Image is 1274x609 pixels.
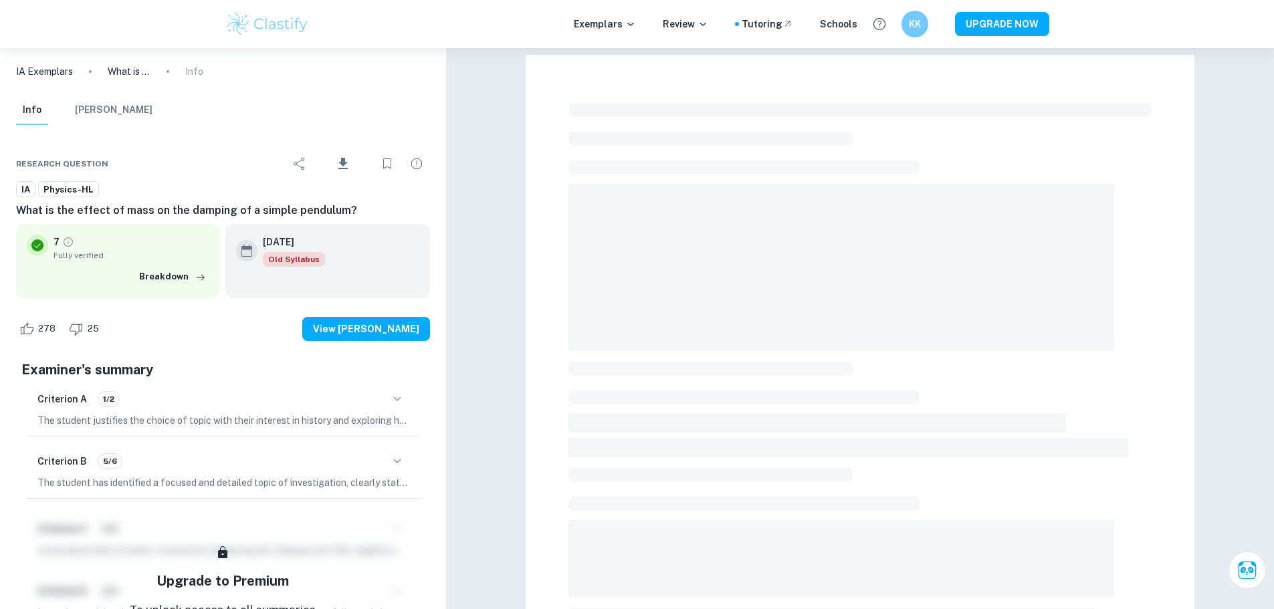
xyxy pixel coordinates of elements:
div: Dislike [66,318,106,340]
div: Download [316,146,371,181]
span: IA [17,183,35,197]
button: Help and Feedback [868,13,891,35]
a: Tutoring [742,17,793,31]
h6: What is the effect of mass on the damping of a simple pendulum? [16,203,430,219]
span: Fully verified [54,249,209,261]
p: 7 [54,235,60,249]
p: The student has identified a focused and detailed topic of investigation, clearly stating the res... [37,475,409,490]
p: The student justifies the choice of topic with their interest in history and exploring historical... [37,413,409,428]
h5: Upgrade to Premium [156,571,289,591]
p: Review [663,17,708,31]
a: IA Exemplars [16,64,73,79]
span: Research question [16,158,108,170]
p: What is the effect of mass on the damping of a simple pendulum? [108,64,150,79]
button: [PERSON_NAME] [75,96,152,125]
button: Info [16,96,48,125]
p: Exemplars [574,17,636,31]
div: Report issue [403,150,430,177]
h6: Criterion A [37,392,87,406]
span: 25 [80,322,106,336]
span: 1/2 [98,393,119,405]
span: 5/6 [98,455,122,467]
div: Bookmark [374,150,401,177]
div: Like [16,318,63,340]
h5: Examiner's summary [21,360,425,380]
span: Physics-HL [39,183,98,197]
h6: KK [907,17,922,31]
button: Breakdown [136,267,209,287]
span: 278 [31,322,63,336]
a: Grade fully verified [62,236,74,248]
img: Clastify logo [225,11,310,37]
button: UPGRADE NOW [955,12,1049,36]
div: Starting from the May 2025 session, the Physics IA requirements have changed. It's OK to refer to... [263,252,325,267]
div: Share [286,150,313,177]
button: View [PERSON_NAME] [302,317,430,341]
h6: [DATE] [263,235,314,249]
a: Physics-HL [38,181,99,198]
a: IA [16,181,35,198]
p: Info [185,64,203,79]
h6: Criterion B [37,454,87,469]
a: Schools [820,17,857,31]
span: Old Syllabus [263,252,325,267]
button: KK [901,11,928,37]
button: Ask Clai [1229,552,1266,589]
